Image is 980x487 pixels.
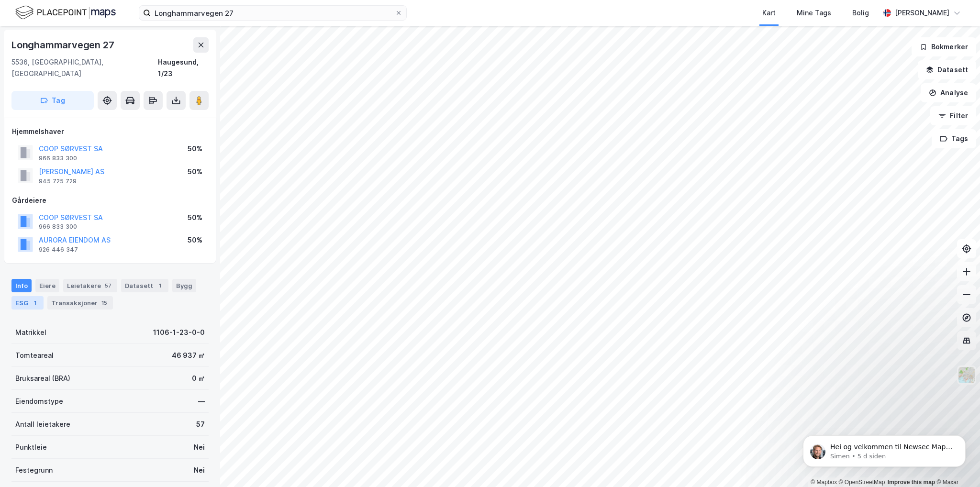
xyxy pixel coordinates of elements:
div: 50% [188,143,202,155]
div: Eiere [35,279,59,292]
div: Nei [194,442,205,453]
div: — [198,396,205,407]
div: Nei [194,465,205,476]
div: Bruksareal (BRA) [15,373,70,384]
div: 50% [188,234,202,246]
div: 1 [30,298,40,308]
div: Antall leietakere [15,419,70,430]
div: Festegrunn [15,465,53,476]
a: Mapbox [811,479,837,486]
div: 945 725 729 [39,177,77,185]
div: Transaksjoner [47,296,113,310]
div: 50% [188,212,202,223]
div: Hjemmelshaver [12,126,208,137]
div: 1106-1-23-0-0 [153,327,205,338]
button: Tags [932,129,976,148]
button: Tag [11,91,94,110]
div: 966 833 300 [39,155,77,162]
div: Longhammarvegen 27 [11,37,116,53]
div: Kart [762,7,776,19]
div: ESG [11,296,44,310]
div: Matrikkel [15,327,46,338]
button: Analyse [921,83,976,102]
button: Bokmerker [912,37,976,56]
div: Eiendomstype [15,396,63,407]
div: 1 [155,281,165,290]
div: Punktleie [15,442,47,453]
img: logo.f888ab2527a4732fd821a326f86c7f29.svg [15,4,116,21]
div: Bygg [172,279,196,292]
a: Improve this map [888,479,935,486]
div: 966 833 300 [39,223,77,231]
div: 57 [196,419,205,430]
div: Datasett [121,279,168,292]
iframe: Intercom notifications melding [789,415,980,482]
div: 15 [100,298,109,308]
div: Tomteareal [15,350,54,361]
div: Gårdeiere [12,195,208,206]
button: Datasett [918,60,976,79]
img: Z [958,366,976,384]
input: Søk på adresse, matrikkel, gårdeiere, leietakere eller personer [151,6,395,20]
div: 57 [103,281,113,290]
div: Haugesund, 1/23 [158,56,209,79]
div: Leietakere [63,279,117,292]
button: Filter [930,106,976,125]
div: [PERSON_NAME] [895,7,949,19]
div: Mine Tags [797,7,831,19]
div: 0 ㎡ [192,373,205,384]
a: OpenStreetMap [839,479,885,486]
div: 926 446 347 [39,246,78,254]
div: 5536, [GEOGRAPHIC_DATA], [GEOGRAPHIC_DATA] [11,56,158,79]
div: Info [11,279,32,292]
div: 46 937 ㎡ [172,350,205,361]
div: 50% [188,166,202,177]
div: Bolig [852,7,869,19]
